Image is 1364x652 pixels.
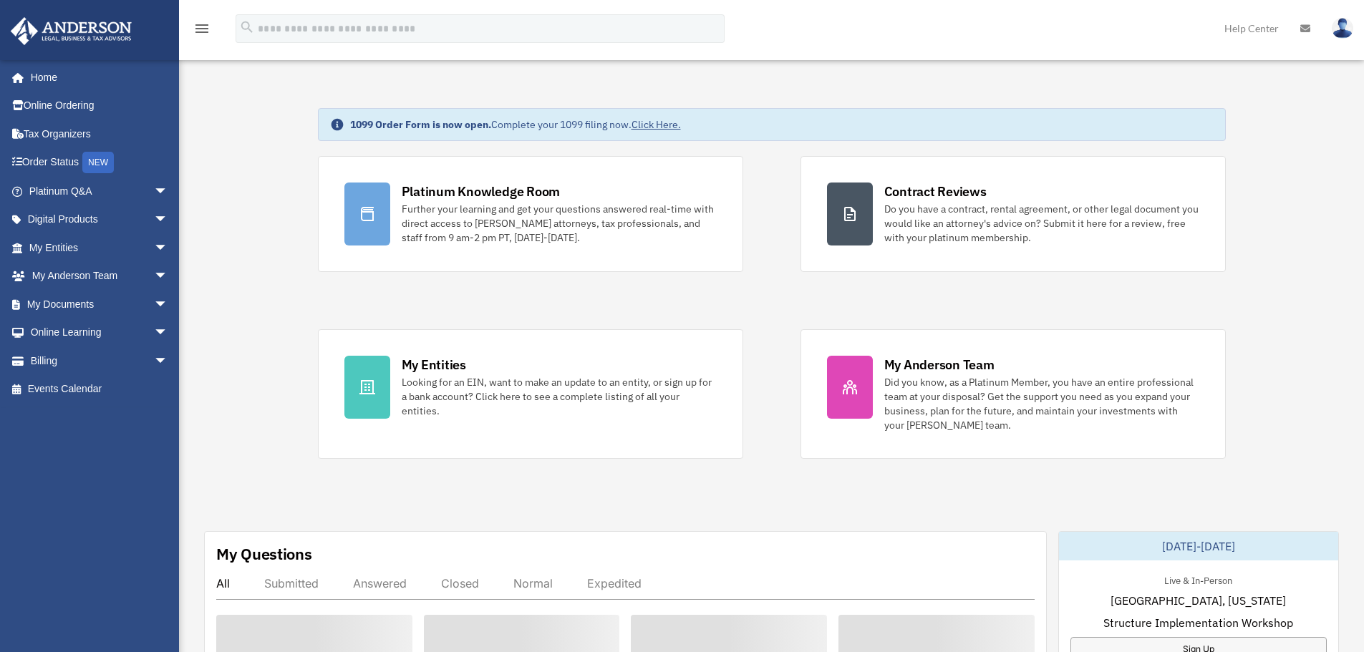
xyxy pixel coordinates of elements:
[10,318,190,347] a: Online Learningarrow_drop_down
[800,329,1226,459] a: My Anderson Team Did you know, as a Platinum Member, you have an entire professional team at your...
[154,177,183,206] span: arrow_drop_down
[587,576,642,590] div: Expedited
[800,156,1226,272] a: Contract Reviews Do you have a contract, rental agreement, or other legal document you would like...
[239,19,255,35] i: search
[402,183,561,200] div: Platinum Knowledge Room
[402,356,466,374] div: My Entities
[154,346,183,376] span: arrow_drop_down
[353,576,407,590] div: Answered
[216,543,312,565] div: My Questions
[10,63,183,92] a: Home
[264,576,319,590] div: Submitted
[1153,572,1244,587] div: Live & In-Person
[154,233,183,263] span: arrow_drop_down
[884,356,995,374] div: My Anderson Team
[884,202,1199,245] div: Do you have a contract, rental agreement, or other legal document you would like an attorney's ad...
[1111,592,1286,609] span: [GEOGRAPHIC_DATA], [US_STATE]
[10,233,190,262] a: My Entitiesarrow_drop_down
[350,117,681,132] div: Complete your 1099 filing now.
[6,17,136,45] img: Anderson Advisors Platinum Portal
[154,262,183,291] span: arrow_drop_down
[1059,532,1338,560] div: [DATE]-[DATE]
[10,177,190,205] a: Platinum Q&Aarrow_drop_down
[350,118,491,131] strong: 1099 Order Form is now open.
[10,148,190,177] a: Order StatusNEW
[402,202,717,245] div: Further your learning and get your questions answered real-time with direct access to [PERSON_NAM...
[10,120,190,148] a: Tax Organizers
[193,25,211,37] a: menu
[884,183,987,200] div: Contract Reviews
[632,118,681,131] a: Click Here.
[10,205,190,234] a: Digital Productsarrow_drop_down
[10,290,190,318] a: My Documentsarrow_drop_down
[154,290,183,319] span: arrow_drop_down
[10,346,190,375] a: Billingarrow_drop_down
[1103,614,1293,631] span: Structure Implementation Workshop
[10,375,190,404] a: Events Calendar
[441,576,479,590] div: Closed
[318,156,743,272] a: Platinum Knowledge Room Further your learning and get your questions answered real-time with dire...
[1332,18,1353,39] img: User Pic
[154,318,183,348] span: arrow_drop_down
[193,20,211,37] i: menu
[318,329,743,459] a: My Entities Looking for an EIN, want to make an update to an entity, or sign up for a bank accoun...
[216,576,230,590] div: All
[10,262,190,291] a: My Anderson Teamarrow_drop_down
[402,375,717,418] div: Looking for an EIN, want to make an update to an entity, or sign up for a bank account? Click her...
[10,92,190,120] a: Online Ordering
[82,152,114,173] div: NEW
[884,375,1199,432] div: Did you know, as a Platinum Member, you have an entire professional team at your disposal? Get th...
[154,205,183,235] span: arrow_drop_down
[513,576,553,590] div: Normal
